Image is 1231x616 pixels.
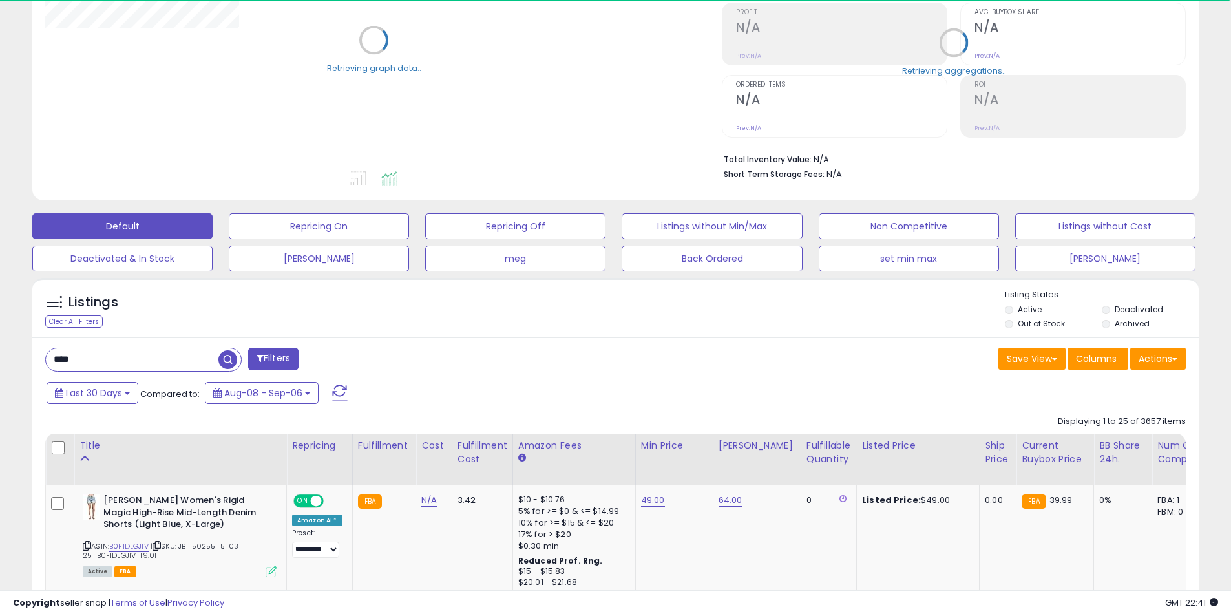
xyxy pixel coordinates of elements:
div: Current Buybox Price [1022,439,1088,466]
div: [PERSON_NAME] [719,439,795,452]
a: Terms of Use [110,597,165,609]
small: FBA [1022,494,1046,509]
div: seller snap | | [13,597,224,610]
button: Aug-08 - Sep-06 [205,382,319,404]
a: N/A [421,494,437,507]
div: 17% for > $20 [518,529,626,540]
div: $49.00 [862,494,969,506]
div: 0 [806,494,847,506]
div: Amazon Fees [518,439,630,452]
div: Displaying 1 to 25 of 3657 items [1058,416,1186,428]
p: Listing States: [1005,289,1199,301]
span: Columns [1076,352,1117,365]
div: 0% [1099,494,1142,506]
div: FBA: 1 [1157,494,1200,506]
button: Non Competitive [819,213,999,239]
label: Out of Stock [1018,318,1065,329]
button: Listings without Cost [1015,213,1195,239]
b: Listed Price: [862,494,921,506]
button: [PERSON_NAME] [229,246,409,271]
small: Amazon Fees. [518,452,526,464]
a: 64.00 [719,494,742,507]
div: Min Price [641,439,708,452]
span: 39.99 [1049,494,1073,506]
span: | SKU: JB-150255_5-03-25_B0F1DLGJ1V_19.01 [83,541,243,560]
a: Privacy Policy [167,597,224,609]
span: Last 30 Days [66,387,122,399]
button: Repricing On [229,213,409,239]
span: Compared to: [140,388,200,400]
a: B0F1DLGJ1V [109,541,149,552]
span: 2025-10-7 22:41 GMT [1165,597,1218,609]
button: Default [32,213,213,239]
button: Actions [1130,348,1186,370]
img: 31Uju4cc1-L._SL40_.jpg [83,494,100,520]
span: FBA [114,566,136,577]
div: Repricing [292,439,347,452]
small: FBA [358,494,382,509]
div: 0.00 [985,494,1006,506]
div: Cost [421,439,447,452]
label: Archived [1115,318,1150,329]
div: Retrieving graph data.. [327,62,421,74]
button: Back Ordered [622,246,802,271]
div: 5% for >= $0 & <= $14.99 [518,505,626,517]
div: Listed Price [862,439,974,452]
button: Filters [248,348,299,370]
div: $20.01 - $21.68 [518,577,626,588]
div: $10 - $10.76 [518,494,626,505]
b: [PERSON_NAME] Women's Rigid Magic High-Rise Mid-Length Denim Shorts (Light Blue, X-Large) [103,494,260,534]
div: Fulfillable Quantity [806,439,851,466]
div: Retrieving aggregations.. [902,65,1006,76]
button: set min max [819,246,999,271]
button: Listings without Min/Max [622,213,802,239]
div: Ship Price [985,439,1011,466]
div: 10% for >= $15 & <= $20 [518,517,626,529]
label: Active [1018,304,1042,315]
button: [PERSON_NAME] [1015,246,1195,271]
div: Title [79,439,281,452]
span: Aug-08 - Sep-06 [224,387,302,399]
div: Num of Comp. [1157,439,1205,466]
div: BB Share 24h. [1099,439,1146,466]
label: Deactivated [1115,304,1163,315]
h5: Listings [68,293,118,312]
div: $0.30 min [518,540,626,552]
button: Columns [1068,348,1128,370]
b: Reduced Prof. Rng. [518,555,603,566]
a: 49.00 [641,494,665,507]
div: Preset: [292,529,342,558]
div: ASIN: [83,494,277,576]
button: Deactivated & In Stock [32,246,213,271]
span: OFF [322,496,342,507]
span: All listings currently available for purchase on Amazon [83,566,112,577]
div: FBM: 0 [1157,506,1200,518]
div: Fulfillment [358,439,410,452]
span: ON [295,496,311,507]
button: Save View [998,348,1066,370]
button: meg [425,246,605,271]
div: 3.42 [458,494,503,506]
button: Last 30 Days [47,382,138,404]
div: $15 - $15.83 [518,566,626,577]
div: Clear All Filters [45,315,103,328]
strong: Copyright [13,597,60,609]
div: Amazon AI * [292,515,342,526]
div: Fulfillment Cost [458,439,507,466]
button: Repricing Off [425,213,605,239]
